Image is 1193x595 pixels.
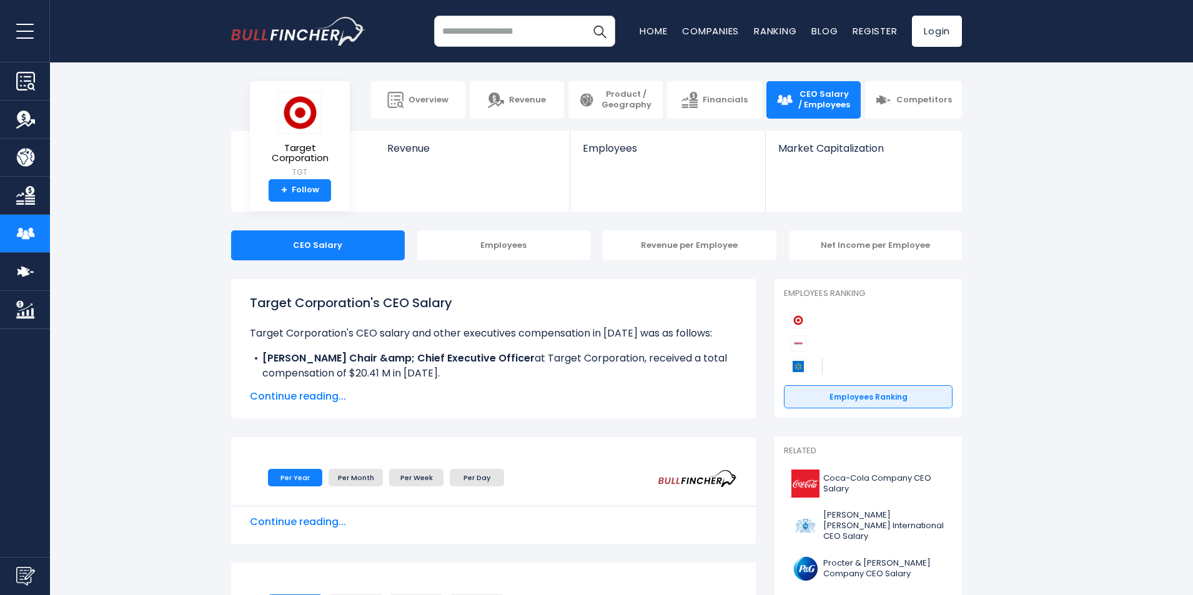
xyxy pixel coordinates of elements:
[408,95,448,106] span: Overview
[375,131,570,175] a: Revenue
[250,351,737,381] li: at Target Corporation, received a total compensation of $20.41 M in [DATE].
[784,385,953,409] a: Employees Ranking
[667,81,761,119] a: Financials
[784,288,953,299] p: Employees Ranking
[260,143,340,164] span: Target Corporation
[231,17,365,46] a: Go to homepage
[784,466,953,501] a: Coca-Cola Company CEO Salary
[250,293,737,312] h1: Target Corporation's CEO Salary
[789,230,963,260] div: Net Income per Employee
[823,558,945,579] span: Procter & [PERSON_NAME] Company CEO Salary
[784,446,953,456] p: Related
[371,81,465,119] a: Overview
[790,312,806,328] img: Target Corporation competitors logo
[470,81,564,119] a: Revenue
[853,24,897,37] a: Register
[865,81,962,119] a: Competitors
[262,351,535,365] b: [PERSON_NAME] Chair &amp; Chief Executive Officer
[754,24,796,37] a: Ranking
[791,470,819,498] img: KO logo
[281,185,287,196] strong: +
[389,469,443,486] li: Per Week
[568,81,663,119] a: Product / Geography
[778,142,948,154] span: Market Capitalization
[250,514,737,529] span: Continue reading...
[682,24,739,37] a: Companies
[640,24,667,37] a: Home
[509,95,546,106] span: Revenue
[823,510,945,542] span: [PERSON_NAME] [PERSON_NAME] International CEO Salary
[250,389,737,404] span: Continue reading...
[259,91,340,179] a: Target Corporation TGT
[417,230,591,260] div: Employees
[268,469,322,486] li: Per Year
[231,230,405,260] div: CEO Salary
[790,335,806,352] img: Costco Wholesale Corporation competitors logo
[329,469,383,486] li: Per Month
[387,142,558,154] span: Revenue
[269,179,331,202] a: +Follow
[790,358,806,375] img: Walmart competitors logo
[766,81,861,119] a: CEO Salary / Employees
[896,95,952,106] span: Competitors
[798,89,851,111] span: CEO Salary / Employees
[584,16,615,47] button: Search
[570,131,765,175] a: Employees
[912,16,962,47] a: Login
[784,507,953,545] a: [PERSON_NAME] [PERSON_NAME] International CEO Salary
[260,167,340,178] small: TGT
[583,142,752,154] span: Employees
[811,24,838,37] a: Blog
[766,131,961,175] a: Market Capitalization
[603,230,776,260] div: Revenue per Employee
[250,326,737,341] p: Target Corporation's CEO salary and other executives compensation in [DATE] was as follows:
[231,17,365,46] img: bullfincher logo
[791,554,819,583] img: PG logo
[450,469,504,486] li: Per Day
[703,95,748,106] span: Financials
[791,512,819,540] img: PM logo
[784,551,953,586] a: Procter & [PERSON_NAME] Company CEO Salary
[823,473,945,494] span: Coca-Cola Company CEO Salary
[600,89,653,111] span: Product / Geography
